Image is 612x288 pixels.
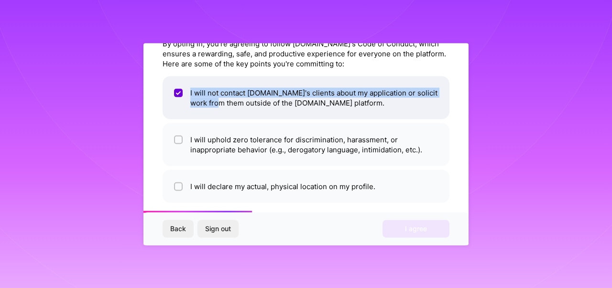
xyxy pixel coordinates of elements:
[170,224,186,234] span: Back
[163,220,194,237] button: Back
[163,38,449,68] div: By opting in, you're agreeing to follow [DOMAIN_NAME]'s Code of Conduct, which ensures a rewardin...
[163,170,449,203] li: I will declare my actual, physical location on my profile.
[163,76,449,119] li: I will not contact [DOMAIN_NAME]'s clients about my application or solicit work from them outside...
[197,220,239,237] button: Sign out
[205,224,231,234] span: Sign out
[163,123,449,166] li: I will uphold zero tolerance for discrimination, harassment, or inappropriate behavior (e.g., der...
